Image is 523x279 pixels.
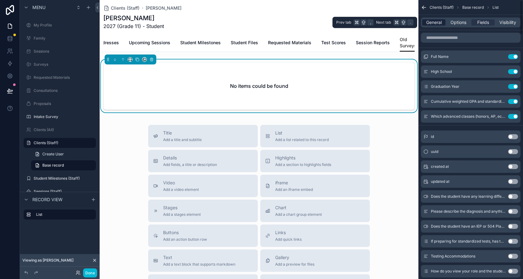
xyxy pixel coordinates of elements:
span: Prev tab [336,20,351,25]
label: Intake Survey [34,114,95,119]
span: How do you view your role and the student’s role in this process? [431,269,506,274]
a: Test Scores [321,37,346,50]
span: Session Reports [356,40,390,46]
a: Requested Materials [24,73,96,83]
a: Student Files [231,37,258,50]
span: Options [450,19,466,26]
span: Graduation Year [431,84,459,89]
label: Student Milestones (Staff) [34,176,95,181]
span: Stages [163,205,201,211]
a: Sessions [24,46,96,56]
span: Add a text block that supports markdown [163,262,235,267]
span: Student Milestones [180,40,221,46]
span: Add fields, a title or description [163,162,217,167]
span: Old Surveys [400,36,417,49]
button: VideoAdd a video element [148,175,258,197]
span: If preparing for standardized tests, has the student been granted accommodations? [431,239,506,244]
span: Does the student have any learning differences and/or disabilities? (1 yes, 2 no) [431,194,506,199]
span: Add a video element [163,187,199,192]
div: scrollable content [20,207,100,226]
span: Addresses [96,40,119,46]
button: HighlightsAdd a section to highlights fields [260,150,370,172]
span: Add an iframe embed [275,187,313,192]
span: Add a chart group element [275,212,322,217]
label: Requested Materials [34,75,95,80]
label: Sessions [34,49,95,54]
span: Cumulative weighted GPA and standardized test scores (practice or official) [431,99,506,104]
h2: No items could be found [230,82,288,90]
h1: [PERSON_NAME] [103,14,164,22]
label: Proposals [34,101,95,106]
span: Add a preview for files [275,262,314,267]
span: Does the student have an IEP or 504 Plan in place at his/her school? [431,224,506,229]
span: Add a list related to this record [275,137,329,142]
span: Add a title and subtitle [163,137,202,142]
span: Requested Materials [268,40,311,46]
a: Sessions (Staff) [24,187,96,196]
span: Add quick links [275,237,302,242]
span: Base record [462,5,484,10]
span: . [408,20,413,25]
button: TitleAdd a title and subtitle [148,125,258,147]
span: Testing Accommodations [431,254,475,259]
span: Upcoming Sessions [129,40,170,46]
button: DetailsAdd fields, a title or description [148,150,258,172]
span: id [431,134,434,139]
span: Full Name [431,54,449,59]
button: TextAdd a text block that supports markdown [148,249,258,272]
span: Test Scores [321,40,346,46]
span: Next tab [376,20,391,25]
span: Clients (Staff) [111,5,139,11]
a: Requested Materials [268,37,311,50]
a: Intake Survey [24,112,96,122]
span: Details [163,155,217,161]
a: Consultations [24,86,96,96]
span: Base record [42,163,64,168]
button: ListAdd a list related to this record [260,125,370,147]
span: List [275,130,329,136]
span: , [368,20,373,25]
a: Session Reports [356,37,390,50]
span: Record view [32,196,63,203]
span: Add a section to highlights fields [275,162,331,167]
a: Student Milestones (Staff) [24,173,96,183]
label: Surveys [34,62,95,67]
a: Addresses [96,37,119,50]
span: Gallery [275,254,314,261]
span: Text [163,254,235,261]
label: List [36,212,91,217]
label: Sessions (Staff) [34,189,95,194]
button: Done [83,268,97,277]
span: Chart [275,205,322,211]
span: Clients (Staff) [430,5,454,10]
a: Old Surveys [400,34,417,52]
span: Links [275,229,302,236]
button: ChartAdd a chart group element [260,200,370,222]
span: updated at [431,179,450,184]
span: 2027 (Grade 11) - Student [103,22,164,30]
button: GalleryAdd a preview for files [260,249,370,272]
a: Clients (Staff) [103,5,139,11]
button: ButtonsAdd an action button row [148,225,258,247]
span: Buttons [163,229,207,236]
span: uuid [431,149,438,154]
a: Family [24,33,96,43]
span: Highlights [275,155,331,161]
span: Please describe the diagnosis and anything the tutor/counselor should know. [431,209,506,214]
a: Surveys [24,59,96,69]
span: Visibility [499,19,516,26]
button: StagesAdd a stages element [148,200,258,222]
span: Add a stages element [163,212,201,217]
a: [PERSON_NAME] [146,5,181,11]
label: Clients (Staff) [34,140,92,145]
button: iframeAdd an iframe embed [260,175,370,197]
label: Family [34,36,95,41]
span: Which advanced classes (honors, AP, ect) has each student taken? [431,114,506,119]
a: Student Milestones [180,37,221,50]
span: created at [431,164,449,169]
span: Fields [477,19,489,26]
span: Menu [32,4,45,11]
span: Video [163,180,199,186]
button: LinksAdd quick links [260,225,370,247]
